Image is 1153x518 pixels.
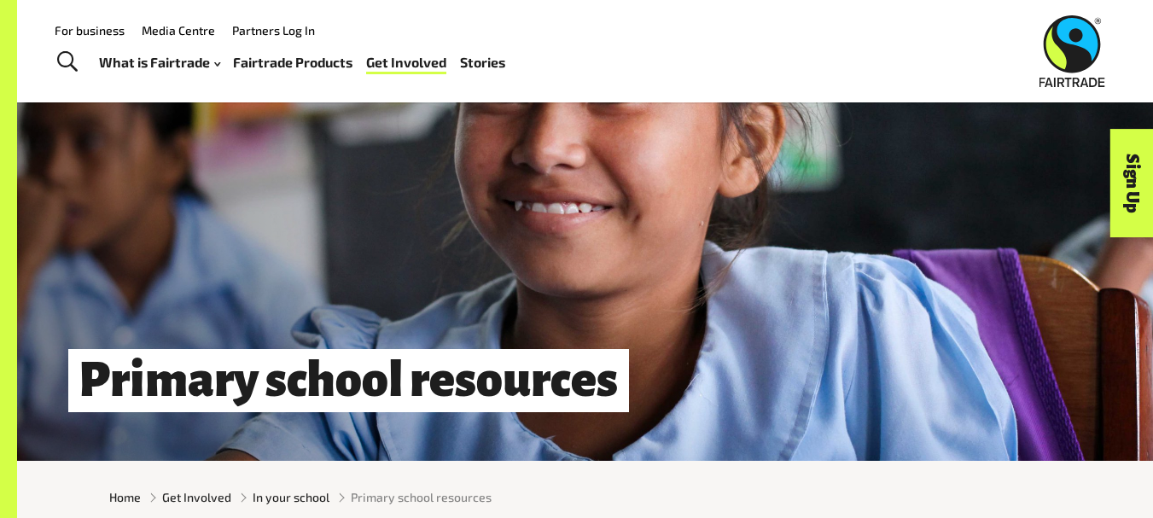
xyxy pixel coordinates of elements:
a: Get Involved [366,50,446,75]
a: In your school [253,488,329,506]
a: Fairtrade Products [233,50,352,75]
a: Partners Log In [232,23,315,38]
h1: Primary school resources [68,349,629,411]
a: What is Fairtrade [99,50,220,75]
a: Toggle Search [46,41,88,84]
a: Stories [460,50,505,75]
img: Fairtrade Australia New Zealand logo [1039,15,1105,87]
span: Primary school resources [351,488,492,506]
a: Home [109,488,141,506]
a: Get Involved [162,488,231,506]
a: Media Centre [142,23,215,38]
a: For business [55,23,125,38]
